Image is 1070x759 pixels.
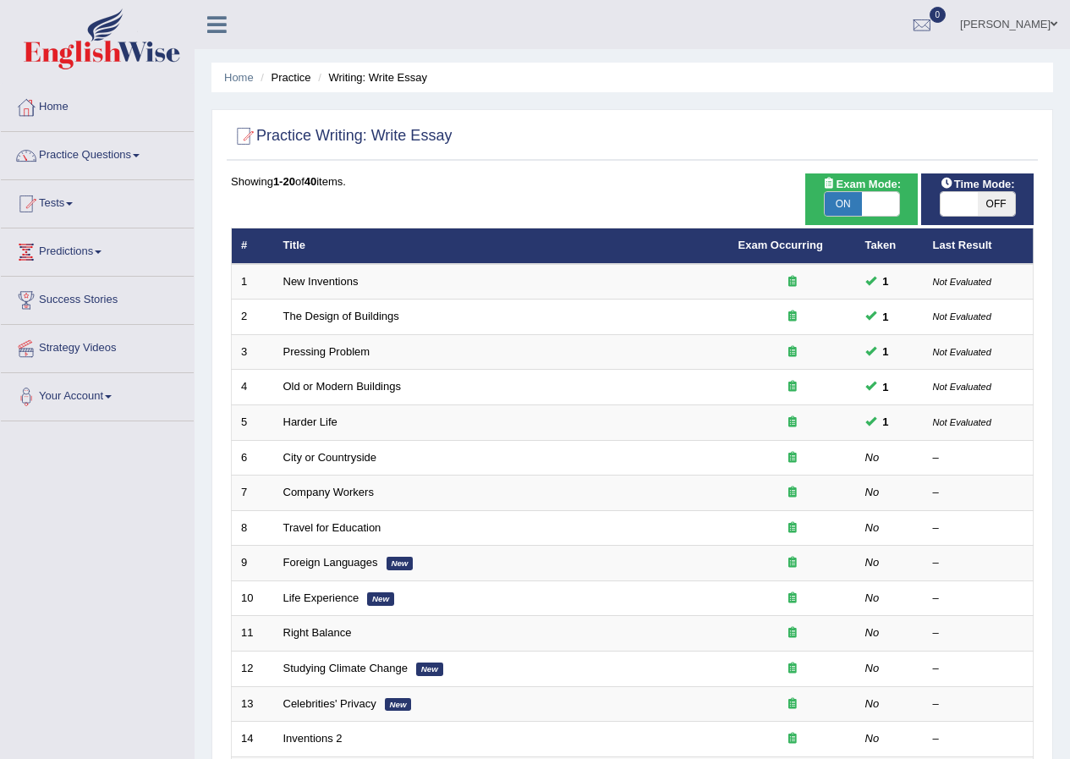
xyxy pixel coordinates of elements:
[865,732,880,745] em: No
[232,300,274,335] td: 2
[283,275,359,288] a: New Inventions
[232,440,274,476] td: 6
[933,485,1024,501] div: –
[231,124,452,149] h2: Practice Writing: Write Essay
[283,310,399,322] a: The Design of Buildings
[738,239,823,251] a: Exam Occurring
[232,722,274,757] td: 14
[416,663,443,676] em: New
[283,415,337,428] a: Harder Life
[283,697,376,710] a: Celebrities' Privacy
[283,662,408,674] a: Studying Climate Change
[865,697,880,710] em: No
[232,510,274,546] td: 8
[283,591,359,604] a: Life Experience
[283,451,377,464] a: City or Countryside
[1,84,194,126] a: Home
[232,405,274,441] td: 5
[978,192,1015,216] span: OFF
[232,334,274,370] td: 3
[876,308,896,326] span: You can still take this question
[933,555,1024,571] div: –
[385,698,412,712] em: New
[738,450,847,466] div: Exam occurring question
[1,325,194,367] a: Strategy Videos
[933,731,1024,747] div: –
[283,345,370,358] a: Pressing Problem
[933,311,991,322] small: Not Evaluated
[1,228,194,271] a: Predictions
[232,228,274,264] th: #
[232,370,274,405] td: 4
[865,626,880,639] em: No
[876,378,896,396] span: You can still take this question
[876,413,896,431] span: You can still take this question
[1,277,194,319] a: Success Stories
[283,486,374,498] a: Company Workers
[232,686,274,722] td: 13
[283,380,401,393] a: Old or Modern Buildings
[924,228,1034,264] th: Last Result
[232,651,274,686] td: 12
[738,309,847,325] div: Exam occurring question
[367,592,394,606] em: New
[865,556,880,569] em: No
[273,175,295,188] b: 1-20
[283,626,352,639] a: Right Balance
[283,556,378,569] a: Foreign Languages
[865,662,880,674] em: No
[865,486,880,498] em: No
[738,485,847,501] div: Exam occurring question
[232,580,274,616] td: 10
[933,661,1024,677] div: –
[933,625,1024,641] div: –
[738,379,847,395] div: Exam occurring question
[232,546,274,581] td: 9
[1,180,194,223] a: Tests
[865,591,880,604] em: No
[934,175,1022,193] span: Time Mode:
[738,731,847,747] div: Exam occurring question
[856,228,924,264] th: Taken
[224,71,254,84] a: Home
[738,274,847,290] div: Exam occurring question
[933,450,1024,466] div: –
[232,616,274,652] td: 11
[865,521,880,534] em: No
[1,132,194,174] a: Practice Questions
[816,175,908,193] span: Exam Mode:
[876,272,896,290] span: You can still take this question
[314,69,427,85] li: Writing: Write Essay
[738,625,847,641] div: Exam occurring question
[738,661,847,677] div: Exam occurring question
[930,7,947,23] span: 0
[933,417,991,427] small: Not Evaluated
[933,347,991,357] small: Not Evaluated
[738,415,847,431] div: Exam occurring question
[933,382,991,392] small: Not Evaluated
[738,555,847,571] div: Exam occurring question
[232,476,274,511] td: 7
[933,696,1024,712] div: –
[738,520,847,536] div: Exam occurring question
[876,343,896,360] span: You can still take this question
[387,557,414,570] em: New
[865,451,880,464] em: No
[805,173,918,225] div: Show exams occurring in exams
[256,69,310,85] li: Practice
[283,521,381,534] a: Travel for Education
[738,696,847,712] div: Exam occurring question
[231,173,1034,190] div: Showing of items.
[738,344,847,360] div: Exam occurring question
[274,228,729,264] th: Title
[933,591,1024,607] div: –
[1,373,194,415] a: Your Account
[825,192,862,216] span: ON
[305,175,316,188] b: 40
[283,732,343,745] a: Inventions 2
[232,264,274,300] td: 1
[738,591,847,607] div: Exam occurring question
[933,520,1024,536] div: –
[933,277,991,287] small: Not Evaluated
